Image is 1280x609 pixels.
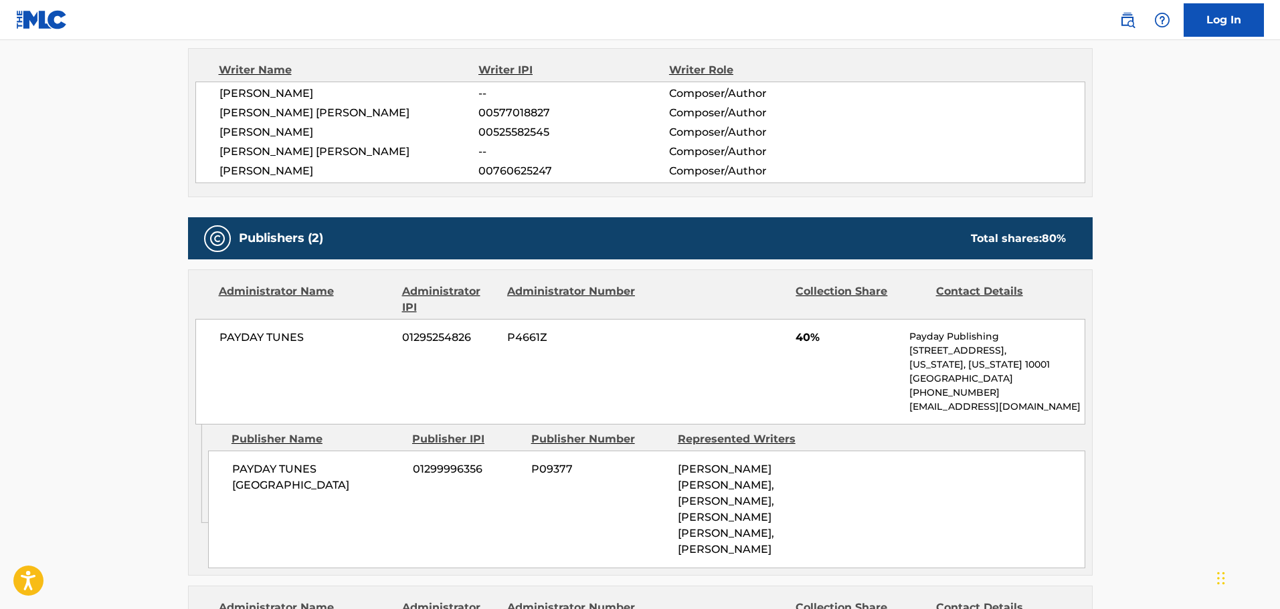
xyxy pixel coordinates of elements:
span: 00760625247 [478,163,668,179]
span: [PERSON_NAME] [PERSON_NAME] [219,144,479,160]
span: 01299996356 [413,461,521,477]
span: 80 % [1042,232,1066,245]
div: Writer Name [219,62,479,78]
img: Publishers [209,231,225,247]
div: Total shares: [971,231,1066,247]
span: P09377 [531,461,668,477]
p: [GEOGRAPHIC_DATA] [909,372,1084,386]
div: Glisser [1217,558,1225,598]
p: [US_STATE], [US_STATE] 10001 [909,358,1084,372]
span: Composer/Author [669,124,842,140]
span: [PERSON_NAME] [PERSON_NAME], [PERSON_NAME], [PERSON_NAME] [PERSON_NAME], [PERSON_NAME] [678,463,774,556]
img: help [1154,12,1170,28]
div: Help [1149,7,1176,33]
img: search [1119,12,1135,28]
div: Administrator Name [219,283,392,316]
span: PAYDAY TUNES [GEOGRAPHIC_DATA] [232,461,403,493]
span: Composer/Author [669,163,842,179]
span: [PERSON_NAME] [219,163,479,179]
p: [STREET_ADDRESS], [909,344,1084,358]
div: Contact Details [936,283,1066,316]
h5: Publishers (2) [239,231,323,246]
span: -- [478,144,668,160]
iframe: Chat Widget [1213,545,1280,609]
span: 40% [796,330,899,346]
span: [PERSON_NAME] [219,86,479,102]
div: Collection Share [796,283,925,316]
span: 00577018827 [478,105,668,121]
div: Publisher Name [232,431,402,447]
span: 00525582545 [478,124,668,140]
div: Administrator Number [507,283,637,316]
div: Widget de chat [1213,545,1280,609]
p: [EMAIL_ADDRESS][DOMAIN_NAME] [909,400,1084,414]
p: Payday Publishing [909,330,1084,344]
img: MLC Logo [16,10,68,29]
a: Public Search [1114,7,1141,33]
div: Writer IPI [478,62,669,78]
span: 01295254826 [402,330,497,346]
div: Publisher Number [531,431,668,447]
span: -- [478,86,668,102]
span: [PERSON_NAME] [PERSON_NAME] [219,105,479,121]
span: Composer/Author [669,105,842,121]
div: Represented Writers [678,431,814,447]
p: [PHONE_NUMBER] [909,386,1084,400]
span: [PERSON_NAME] [219,124,479,140]
span: Composer/Author [669,86,842,102]
div: Publisher IPI [412,431,521,447]
span: Composer/Author [669,144,842,160]
a: Log In [1184,3,1264,37]
div: Writer Role [669,62,842,78]
div: Administrator IPI [402,283,497,316]
span: P4661Z [507,330,637,346]
span: PAYDAY TUNES [219,330,393,346]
